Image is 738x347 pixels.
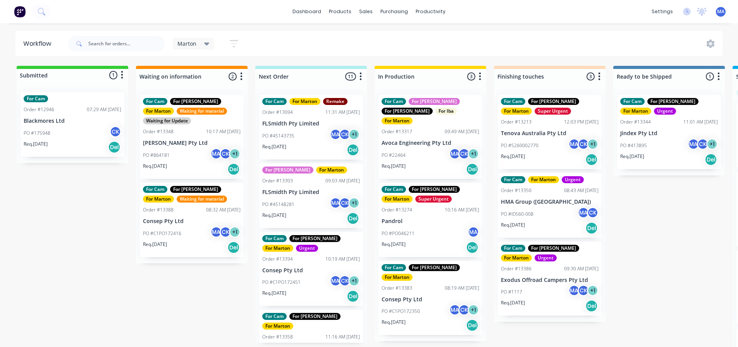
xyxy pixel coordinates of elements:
div: Order #13317 [382,128,412,135]
div: CK [458,148,470,160]
div: For Marton [316,167,347,173]
div: For Marton [528,176,559,183]
div: For Iba [435,108,457,115]
p: Avoca Engineering Pty Ltd [382,140,479,146]
div: For Cam [501,245,525,252]
div: CK [458,304,470,316]
div: Del [466,163,478,175]
div: MA [210,226,222,238]
div: For Cam [262,235,287,242]
div: 08:43 AM [DATE] [564,187,599,194]
div: + 1 [348,129,360,140]
div: CK [220,148,231,160]
div: 08:19 AM [DATE] [445,285,479,292]
p: Pandrol [382,218,479,225]
div: Del [227,241,240,254]
div: CK [339,129,351,140]
div: Order #13394 [262,256,293,263]
div: sales [355,6,377,17]
div: For Marton [501,254,532,261]
div: MA [330,275,341,287]
div: + 1 [587,138,599,150]
div: Order #13358 [262,333,293,340]
div: Order #13344 [620,119,651,125]
div: CK [339,197,351,209]
div: For Marton [382,274,413,281]
div: MA [210,148,222,160]
p: Exodus Offroad Campers Pty Ltd [501,277,599,283]
div: Order #13383 [382,285,412,292]
p: Req. [DATE] [501,299,525,306]
span: MA [717,8,724,15]
div: For CamFor [PERSON_NAME]For MartonSuper UrgentOrder #1327410:16 AM [DATE]PandrolPO #PO046211MAReq... [378,183,482,257]
div: + 1 [229,148,241,160]
div: Del [347,212,359,225]
div: For Marton [620,108,651,115]
div: 09:49 AM [DATE] [445,128,479,135]
div: Order #13348 [143,128,174,135]
div: Del [108,141,120,153]
div: Del [585,300,598,312]
div: For CamFor [PERSON_NAME]For MartonWaiting for materialWaiting for UpdateOrder #1334810:17 AM [DAT... [140,95,244,179]
div: Del [227,163,240,175]
div: + 1 [348,197,360,209]
div: productivity [412,6,449,17]
p: Consep Pty Ltd [262,267,360,274]
div: Del [466,319,478,332]
p: PO #ID560-008 [501,211,533,218]
p: PO #C1PO172451 [262,279,301,286]
div: For Marton [143,108,174,115]
div: Order #13388 [143,206,174,213]
div: For Marton [382,196,413,203]
p: Consep Pty Ltd [382,296,479,303]
div: For Cam [24,95,48,102]
div: For [PERSON_NAME] [170,98,221,105]
div: Del [585,153,598,166]
p: Req. [DATE] [262,290,286,297]
span: Marton [177,40,196,48]
div: For [PERSON_NAME] [289,235,341,242]
div: For [PERSON_NAME]For MartonOrder #1330309:03 AM [DATE]FLSmidth Pty LimitedPO #45148281MACK+1Req.[... [259,163,363,228]
p: Req. [DATE] [382,241,406,248]
div: Super Urgent [535,108,571,115]
p: PO #864181 [143,152,170,159]
div: 11:16 AM [DATE] [325,333,360,340]
p: Req. [DATE] [262,143,286,150]
p: PO #45148281 [262,201,294,208]
div: 09:30 AM [DATE] [564,265,599,272]
p: PO #22464 [382,152,406,159]
div: For [PERSON_NAME] [409,98,460,105]
div: CK [587,207,599,218]
div: Del [705,153,717,166]
div: CK [578,138,589,150]
div: Super Urgent [415,196,452,203]
p: PO #C1PO172350 [382,308,420,315]
p: Req. [DATE] [501,153,525,160]
p: FLSmidth Pty Limited [262,120,360,127]
p: PO #PO046211 [382,230,415,237]
div: Remake [323,98,347,105]
div: CK [339,275,351,287]
div: For [PERSON_NAME] [382,108,433,115]
div: 12:03 PM [DATE] [564,119,599,125]
div: + 1 [229,226,241,238]
div: For Marton [501,108,532,115]
p: PO #175948 [24,130,50,137]
div: purchasing [377,6,412,17]
div: Del [585,222,598,234]
div: For Cam [262,98,287,105]
a: dashboard [289,6,325,17]
p: [PERSON_NAME] Pty Ltd [143,140,241,146]
div: Urgent [296,245,318,252]
div: MA [330,129,341,140]
div: For CamOrder #1294607:29 AM [DATE]Blackmores LtdPO #175948CKReq.[DATE]Del [21,92,124,157]
div: 10:19 AM [DATE] [325,256,360,263]
div: For [PERSON_NAME] [409,264,460,271]
div: For Cam [501,176,525,183]
div: 11:31 AM [DATE] [325,109,360,116]
div: Order #13274 [382,206,412,213]
div: For [PERSON_NAME] [528,245,579,252]
div: CK [110,126,121,137]
div: For CamFor [PERSON_NAME]For [PERSON_NAME]For IbaFor MartonOrder #1331709:49 AM [DATE]Avoca Engine... [378,95,482,179]
div: For Marton [289,98,320,105]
